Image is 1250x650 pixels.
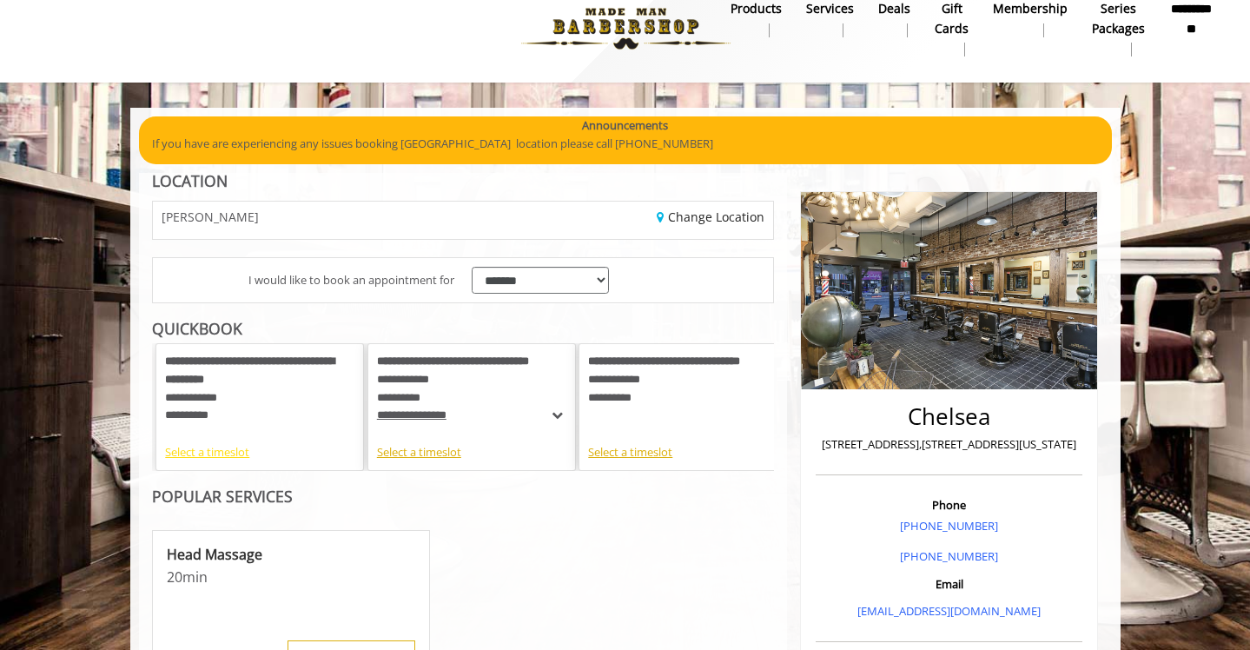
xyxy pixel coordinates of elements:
[857,603,1041,619] a: [EMAIL_ADDRESS][DOMAIN_NAME]
[588,443,777,461] div: Select a timeslot
[820,499,1078,511] h3: Phone
[820,435,1078,454] p: [STREET_ADDRESS],[STREET_ADDRESS][US_STATE]
[165,443,354,461] div: Select a timeslot
[582,116,668,135] b: Announcements
[152,318,242,339] b: QUICKBOOK
[657,209,764,225] a: Change Location
[900,518,998,534] a: [PHONE_NUMBER]
[167,545,415,564] p: Head Massage
[820,578,1078,590] h3: Email
[162,210,259,223] span: [PERSON_NAME]
[820,404,1078,429] h2: Chelsea
[152,486,293,507] b: POPULAR SERVICES
[152,135,1099,153] p: If you have are experiencing any issues booking [GEOGRAPHIC_DATA] location please call [PHONE_NUM...
[377,443,566,461] div: Select a timeslot
[248,271,454,289] span: I would like to book an appointment for
[182,567,208,587] span: min
[167,567,415,587] p: 20
[900,548,998,564] a: [PHONE_NUMBER]
[152,170,228,191] b: LOCATION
